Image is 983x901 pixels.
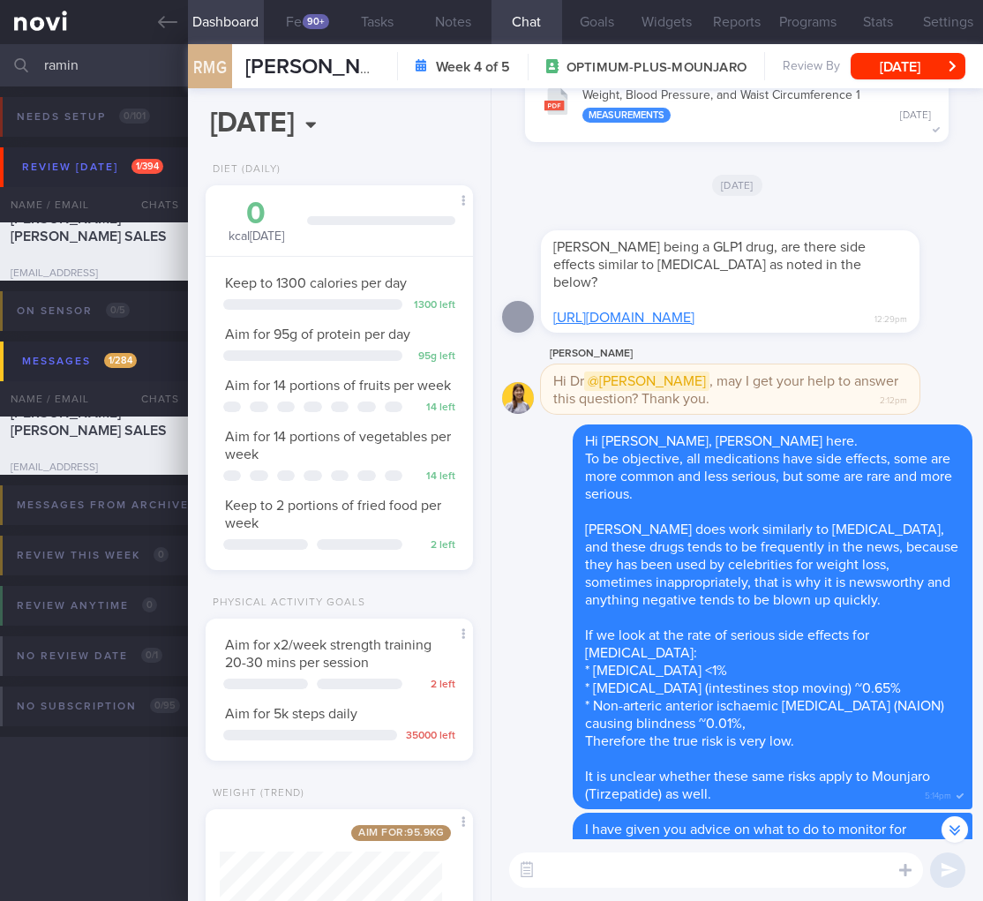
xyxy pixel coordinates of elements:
span: 0 / 5 [106,303,130,318]
span: * [MEDICAL_DATA] <1% [585,664,727,678]
div: Review [DATE] [18,155,168,179]
div: No subscription [12,695,184,718]
div: [EMAIL_ADDRESS][DOMAIN_NAME] [11,462,177,488]
div: 0 [223,199,289,229]
span: To be objective, all medications have side effects, some are more common and less serious, but so... [585,452,952,501]
span: I have given you advice on what to do to monitor for [MEDICAL_DATA] symptoms (severe upper abdomi... [585,822,949,872]
span: [PERSON_NAME] being a GLP1 drug, are there side effects similar to [MEDICAL_DATA] as noted in the... [553,240,866,289]
span: 0 / 101 [119,109,150,124]
span: 5:14pm [925,785,951,802]
div: Diet (Daily) [206,163,281,176]
div: Messages from Archived [12,493,240,517]
div: Chats [117,381,188,417]
span: If we look at the rate of serious side effects for [MEDICAL_DATA]: [585,628,869,660]
div: 90+ [303,14,329,29]
div: [DATE] [900,109,931,123]
div: 1300 left [411,299,455,312]
div: [PERSON_NAME] [541,343,972,364]
span: OPTIMUM-PLUS-MOUNJARO [567,59,747,77]
div: Review this week [12,544,173,567]
div: kcal [DATE] [223,199,289,245]
div: Physical Activity Goals [206,597,365,610]
span: [DATE] [712,175,762,196]
span: @[PERSON_NAME] [584,372,709,391]
span: Aim for 95g of protein per day [225,327,410,342]
span: Aim for 14 portions of fruits per week [225,379,451,393]
span: Keep to 1300 calories per day [225,276,407,290]
span: Hi [PERSON_NAME], [PERSON_NAME] here. [585,434,858,448]
span: 0 [154,547,169,562]
a: [URL][DOMAIN_NAME] [553,311,694,325]
span: * Non-arteric anterior ischaemic [MEDICAL_DATA] (NAION) causing blindness ~0.01%, [585,699,944,731]
span: Aim for: 95.9 kg [351,825,451,841]
div: RMG [184,34,236,101]
span: [PERSON_NAME] [PERSON_NAME] SALES [245,56,646,78]
div: 35000 left [406,730,455,743]
div: 14 left [411,470,455,484]
div: Chats [117,187,188,222]
div: Weight, Blood Pressure, and Waist Circumference 1 [582,88,931,124]
div: Messages [18,349,141,373]
span: * [MEDICAL_DATA] (intestines stop moving) ~0.65% [585,681,901,695]
div: [EMAIL_ADDRESS][DOMAIN_NAME] [11,267,177,294]
span: 0 [142,597,157,612]
div: 2 left [411,679,455,692]
span: 2:12pm [880,390,907,407]
span: Keep to 2 portions of fried food per week [225,499,441,530]
div: Needs setup [12,105,154,129]
span: [PERSON_NAME] does work similarly to [MEDICAL_DATA], and these drugs tends to be frequently in th... [585,522,958,607]
span: Aim for x2/week strength training 20-30 mins per session [225,638,431,670]
span: 0 / 95 [150,698,180,713]
div: Weight (Trend) [206,787,304,800]
div: Review anytime [12,594,161,618]
span: [PERSON_NAME] [PERSON_NAME] SALES [11,406,167,438]
div: No review date [12,644,167,668]
span: It is unclear whether these same risks apply to Mounjaro (Tirzepatide) as well. [585,770,930,801]
span: 1 / 394 [131,159,163,174]
span: [PERSON_NAME] [PERSON_NAME] SALES [11,212,167,244]
strong: Week 4 of 5 [436,58,510,76]
div: 14 left [411,402,455,415]
button: Weight, Blood Pressure, and Waist Circumference 1 Measurements [DATE] [534,77,940,132]
button: [DATE] [851,53,965,79]
div: Measurements [582,108,671,123]
span: 1 / 284 [104,353,137,368]
div: 2 left [411,539,455,552]
span: 0 / 1 [141,648,162,663]
span: 12:29pm [874,309,907,326]
span: Therefore the true risk is very low. [585,734,794,748]
span: Aim for 5k steps daily [225,707,357,721]
div: On sensor [12,299,134,323]
span: Aim for 14 portions of vegetables per week [225,430,451,462]
span: Review By [783,59,840,75]
div: 95 g left [411,350,455,364]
